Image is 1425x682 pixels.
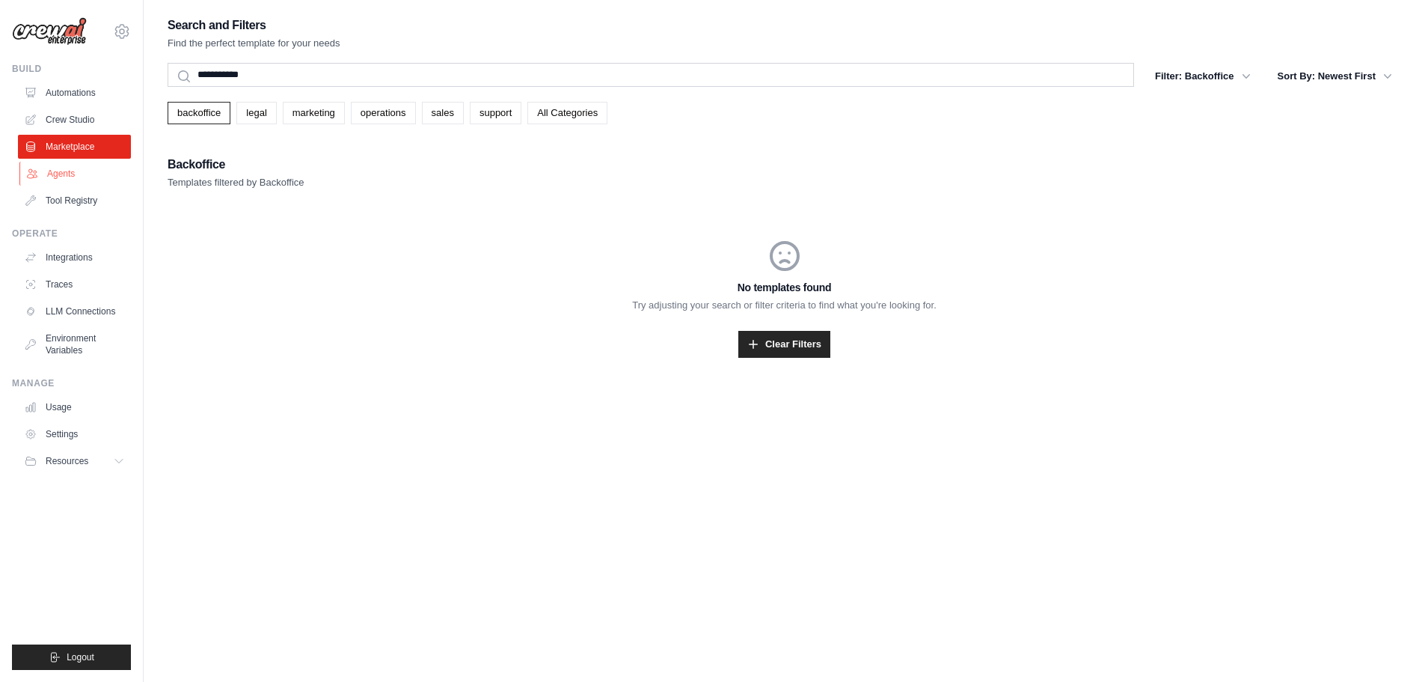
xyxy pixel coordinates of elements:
p: Templates filtered by Backoffice [168,175,304,190]
h3: No templates found [168,280,1401,295]
a: Crew Studio [18,108,131,132]
a: sales [422,102,464,124]
button: Sort By: Newest First [1269,63,1401,90]
a: legal [236,102,276,124]
button: Logout [12,645,131,670]
div: Operate [12,228,131,240]
a: marketing [283,102,345,124]
a: Traces [18,273,131,296]
button: Filter: Backoffice [1146,63,1259,90]
a: Clear Filters [738,331,830,358]
a: Agents [19,162,132,186]
a: operations [351,102,416,124]
div: Build [12,63,131,75]
img: Logo [12,17,87,46]
a: Integrations [18,246,131,270]
a: Environment Variables [18,326,131,362]
a: All Categories [527,102,607,124]
a: Automations [18,81,131,105]
a: support [470,102,521,124]
p: Try adjusting your search or filter criteria to find what you're looking for. [168,298,1401,313]
a: backoffice [168,102,230,124]
h2: Backoffice [168,154,304,175]
a: Marketplace [18,135,131,159]
p: Find the perfect template for your needs [168,36,340,51]
button: Resources [18,449,131,473]
span: Resources [46,455,88,467]
a: Usage [18,395,131,419]
a: Settings [18,422,131,446]
a: Tool Registry [18,189,131,213]
span: Logout [67,651,94,663]
a: LLM Connections [18,299,131,323]
div: Manage [12,377,131,389]
h2: Search and Filters [168,15,340,36]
